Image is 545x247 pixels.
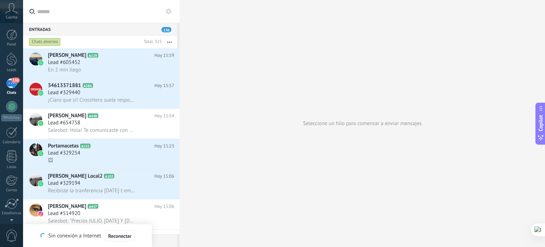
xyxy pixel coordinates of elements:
span: [PERSON_NAME] Local2 [48,173,103,180]
span: Lead #329254 [48,150,80,157]
a: avataricon[PERSON_NAME] Local2A102Hoy 15:06Lead #329194Recibiste la tranferencia [DATE] t emande [23,169,180,199]
a: avataricon[PERSON_NAME]A437Hoy 15:06Lead #514920Salesbot: "Precios JULIO. [DATE] Y [DATE]: 1 vez ... [23,199,180,229]
span: ¡Claro que sí! CrossHero suele responder en cuestión de minutos. [48,97,135,103]
span: Cuenta [6,15,17,20]
img: icon [38,151,43,156]
span: Salesbot: Hola! Te comunicaste con el estudio de pilates SPORT TRAINING: • Para cancelar clases y... [48,127,135,134]
img: icon [38,121,43,126]
span: En 2 min llego [48,66,81,73]
span: A102 [104,174,114,178]
div: Sin conexión a Internet [40,230,134,242]
span: 136 [11,77,20,83]
div: Estadísticas [1,211,22,216]
span: Copilot [537,115,544,131]
img: icon [38,60,43,65]
div: Listas [1,165,22,170]
span: 136 [161,27,171,32]
span: A448 [88,113,98,118]
button: Reconectar [105,230,134,242]
span: Hoy 15:06 [154,203,174,210]
span: Recibiste la tranferencia [DATE] t emande [48,187,135,194]
div: Panel [1,42,22,47]
span: Reconectar [108,233,132,238]
span: Lead #329440 [48,89,80,96]
a: avataricon34613371881A386Hoy 15:57Lead #329440¡Claro que sí! CrossHero suele responder en cuestió... [23,79,180,108]
a: avataricon[PERSON_NAME]A129Hoy 15:59Lead #605452En 2 min llego [23,48,180,78]
div: Correo [1,188,22,193]
img: icon [38,181,43,186]
span: 34613371881 [48,82,81,89]
span: Lead #329194 [48,180,80,187]
span: Hoy 15:54 [154,112,174,119]
span: A386 [83,83,93,88]
div: Total: 325 [141,38,162,45]
span: Hoy 15:06 [154,173,174,180]
span: [PERSON_NAME] [48,112,86,119]
span: Hoy 15:57 [154,82,174,89]
span: Salesbot: "Precios JULIO. [DATE] Y [DATE]: 1 vez por semana $25000 2 veces por semana $30000 3 ve... [48,218,135,224]
span: Portamacetas [48,143,79,150]
span: A129 [88,53,98,58]
span: Lead #514920 [48,210,80,217]
span: [PERSON_NAME] [48,203,86,210]
span: Hoy 15:04 [154,233,174,240]
a: avatariconPortamacetasA132Hoy 15:23Lead #329254🖼 [23,139,180,169]
span: A437 [88,204,98,209]
span: Lead #605452 [48,59,80,66]
div: Entradas [23,23,177,36]
span: Hoy 15:23 [154,143,174,150]
div: Chats [1,91,22,95]
button: Más [162,36,177,48]
div: Chats abiertos [29,38,61,46]
a: avataricon[PERSON_NAME]A448Hoy 15:54Lead #654758Salesbot: Hola! Te comunicaste con el estudio de ... [23,109,180,139]
span: Lead #654758 [48,119,80,127]
div: Leads [1,68,22,73]
span: 🖼 [48,157,53,164]
span: [PERSON_NAME] [48,52,86,59]
span: Hoy 15:59 [154,52,174,59]
span: A132 [80,144,90,148]
img: icon [38,91,43,96]
img: icon [38,211,43,216]
div: Calendario [1,140,22,145]
div: WhatsApp [1,114,22,121]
